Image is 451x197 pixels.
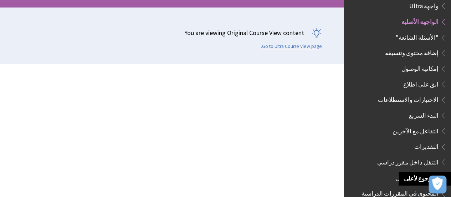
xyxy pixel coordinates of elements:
span: إمكانية الوصول [401,62,439,72]
span: التنقل داخل مقرر دراسي [377,156,439,166]
span: الشروع في العمل [395,172,439,181]
a: الرجوع لأعلى [399,172,451,185]
span: التفاعل مع الآخرين [393,125,439,134]
a: Go to Ultra Course View page. [261,43,322,50]
span: الواجهة الأصلية [401,15,439,25]
span: إضافة محتوى وتنسيقه [385,47,439,56]
span: المحتوى في المقررات الدراسية [362,187,439,197]
span: ابق على اطلاع [403,78,439,88]
span: البدء السريع [409,109,439,119]
span: الاختبارات والاستطلاعات [378,94,439,103]
button: فتح التفضيلات [429,176,446,193]
span: "الأسئلة الشائعة" [396,31,439,41]
p: You are viewing Original Course View content [7,28,322,37]
span: التقديرات [414,141,439,150]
